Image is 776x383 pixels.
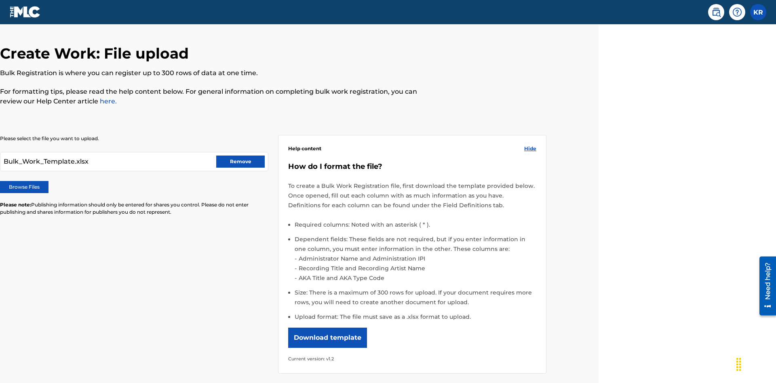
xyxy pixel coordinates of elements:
[4,157,89,166] span: Bulk_Work_Template.xlsx
[297,263,536,273] li: Recording Title and Recording Artist Name
[295,312,536,322] li: Upload format: The file must save as a .xlsx format to upload.
[711,7,721,17] img: search
[10,6,41,18] img: MLC Logo
[288,354,536,364] p: Current version: v1.2
[297,273,536,283] li: AKA Title and AKA Type Code
[288,328,367,348] button: Download template
[736,344,776,383] iframe: Chat Widget
[216,156,265,168] button: Remove
[98,97,117,105] a: here.
[732,7,742,17] img: help
[295,288,536,312] li: Size: There is a maximum of 300 rows for upload. If your document requires more rows, you will ne...
[708,4,724,20] a: Public Search
[295,234,536,288] li: Dependent fields: These fields are not required, but if you enter information in one column, you ...
[297,254,536,263] li: Administrator Name and Administration IPI
[288,145,321,152] span: Help content
[288,181,536,210] p: To create a Bulk Work Registration file, first download the template provided below. Once opened,...
[729,4,745,20] div: Help
[753,253,776,320] iframe: Resource Center
[524,145,536,152] span: Hide
[750,4,766,20] div: User Menu
[288,162,536,171] h5: How do I format the file?
[732,352,745,377] div: Drag
[295,220,536,234] li: Required columns: Noted with an asterisk ( * ).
